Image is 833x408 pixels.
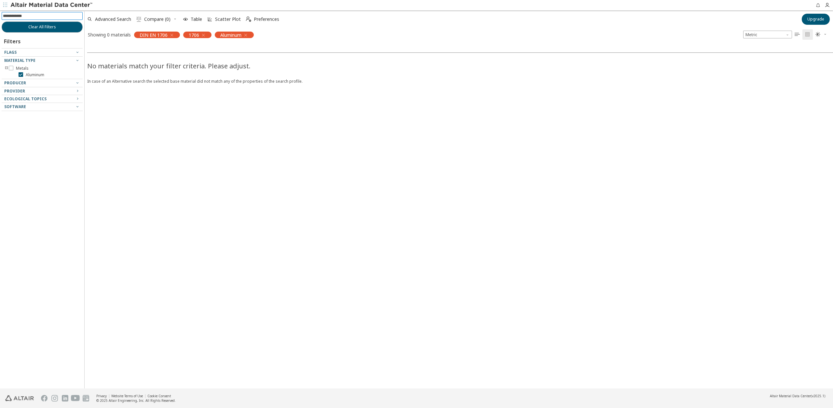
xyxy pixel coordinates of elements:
[220,32,241,38] span: Aluminum
[144,17,171,21] span: Compare (0)
[26,72,44,77] span: Aluminum
[4,49,17,55] span: Flags
[246,17,251,22] i: 
[4,80,26,86] span: Producer
[88,32,131,38] div: Showing 0 materials
[136,17,142,22] i: 
[795,32,800,37] i: 
[191,17,202,21] span: Table
[4,66,9,71] i: toogle group
[254,17,279,21] span: Preferences
[111,394,143,398] a: Website Terms of Use
[743,31,792,38] span: Metric
[2,103,83,111] button: Software
[4,88,25,94] span: Provider
[2,33,24,48] div: Filters
[4,96,47,102] span: Ecological Topics
[2,95,83,103] button: Ecological Topics
[140,32,168,38] span: DIN EN 1706
[813,29,830,40] button: Theme
[215,17,241,21] span: Scatter Plot
[96,398,176,403] div: © 2025 Altair Engineering, Inc. All Rights Reserved.
[28,24,56,30] span: Clear All Filters
[96,394,107,398] a: Privacy
[16,66,29,71] span: Metals
[2,57,83,64] button: Material Type
[792,29,802,40] button: Table View
[770,394,811,398] span: Altair Material Data Center
[2,21,83,33] button: Clear All Filters
[815,32,821,37] i: 
[10,2,93,8] img: Altair Material Data Center
[2,87,83,95] button: Provider
[2,49,83,56] button: Flags
[95,17,131,21] span: Advanced Search
[4,58,35,63] span: Material Type
[2,79,83,87] button: Producer
[4,104,26,109] span: Software
[805,32,810,37] i: 
[147,394,171,398] a: Cookie Consent
[743,31,792,38] div: Unit System
[770,394,825,398] div: (v2025.1)
[802,29,813,40] button: Tile View
[802,14,830,25] button: Upgrade
[189,32,199,38] span: 1706
[5,395,34,401] img: Altair Engineering
[807,17,824,22] span: Upgrade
